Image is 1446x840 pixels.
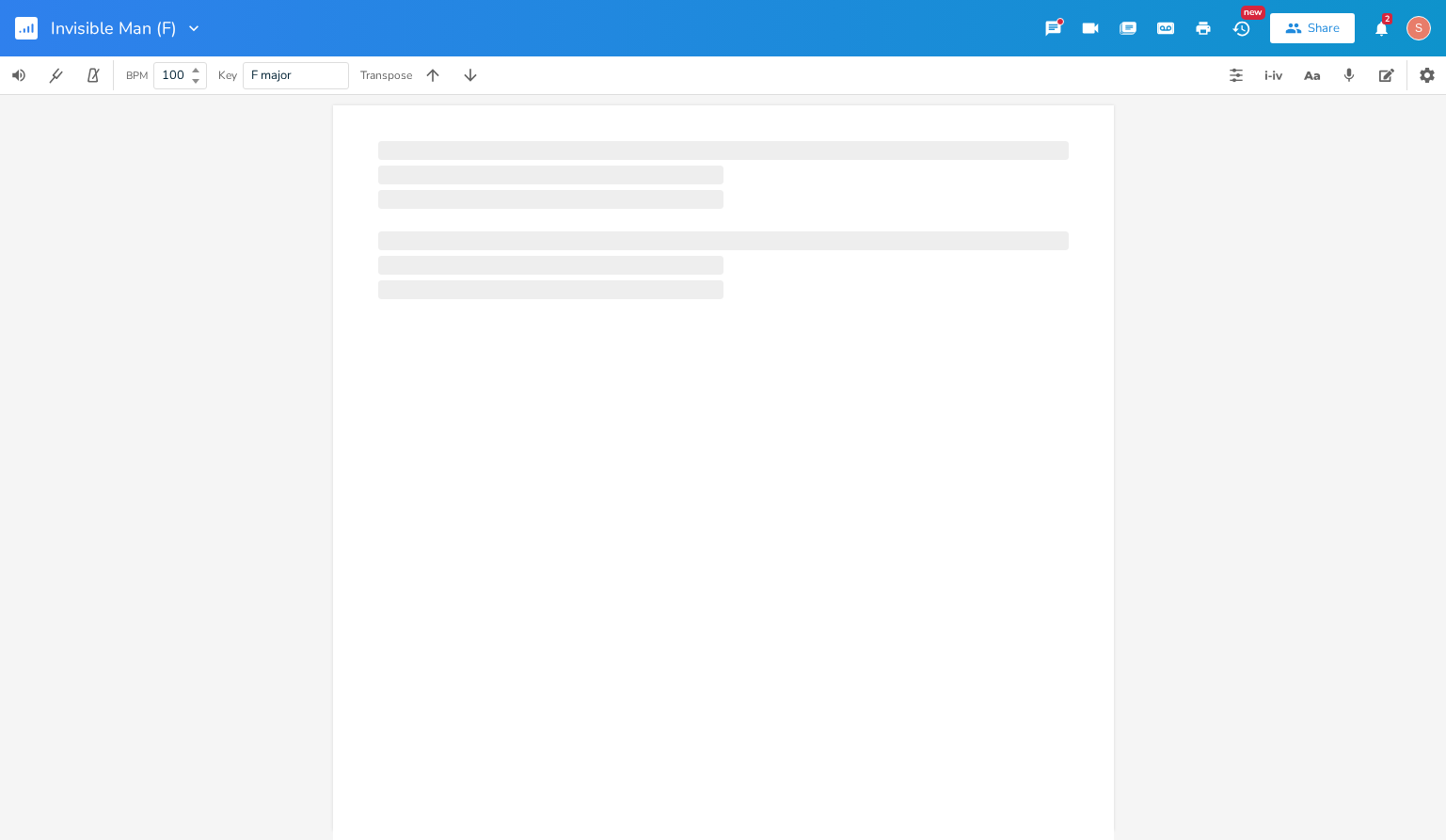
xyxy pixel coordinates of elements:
button: Share [1270,13,1355,43]
div: Transpose [360,70,412,81]
div: Share [1308,20,1340,37]
button: New [1222,11,1260,45]
div: BPM [126,71,148,81]
div: 2 [1382,13,1392,24]
div: Key [218,70,237,81]
div: New [1241,6,1265,20]
button: S [1406,7,1431,50]
span: Invisible Man (F) [51,20,177,37]
button: 2 [1362,11,1400,45]
span: F major [251,67,292,84]
div: swvet34 [1406,16,1431,40]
